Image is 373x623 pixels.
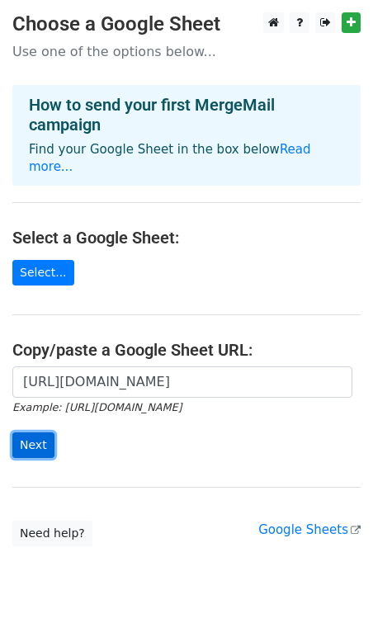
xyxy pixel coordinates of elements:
a: Select... [12,260,74,286]
input: Paste your Google Sheet URL here [12,366,352,398]
p: Use one of the options below... [12,43,361,60]
small: Example: [URL][DOMAIN_NAME] [12,401,182,413]
iframe: Chat Widget [290,544,373,623]
a: Google Sheets [258,522,361,537]
h4: Select a Google Sheet: [12,228,361,248]
h4: How to send your first MergeMail campaign [29,95,344,135]
a: Read more... [29,142,311,174]
h4: Copy/paste a Google Sheet URL: [12,340,361,360]
input: Next [12,432,54,458]
h3: Choose a Google Sheet [12,12,361,36]
a: Need help? [12,521,92,546]
p: Find your Google Sheet in the box below [29,141,344,176]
